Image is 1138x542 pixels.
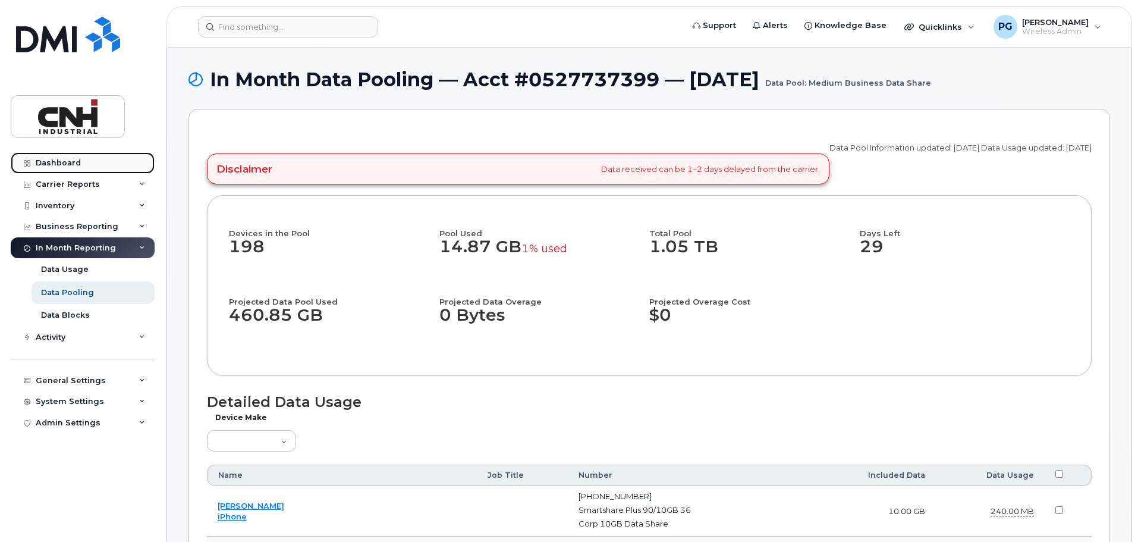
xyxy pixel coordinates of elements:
dd: 1.05 TB [649,237,849,268]
div: Data received can be 1–2 days delayed from the carrier. [207,153,829,184]
dd: $0 [649,306,860,337]
dd: 0 Bytes [439,306,639,337]
h4: Projected Data Overage [439,286,639,306]
h4: Projected Data Pool Used [229,286,429,306]
a: iPhone [218,512,247,521]
dd: 460.85 GB [229,306,429,337]
h1: Detailed Data Usage [207,394,1092,410]
th: Included Data [812,465,936,486]
div: Smartshare Plus 90/10GB 36 [579,505,801,516]
th: Number [568,465,812,486]
th: Name [207,465,477,486]
h4: Projected Overage Cost [649,286,860,306]
h4: Devices in the Pool [229,217,439,237]
small: Data Pool: Medium Business Data Share [765,69,931,87]
h1: In Month Data Pooling — Acct #0527737399 — [DATE] [188,69,1110,90]
td: 10.00 GB [812,486,936,537]
dd: 14.87 GB [439,237,639,268]
div: Corp 10GB Data Share [579,518,801,530]
label: Device Make [214,414,268,421]
h4: Pool Used [439,217,639,237]
dd: 29 [860,237,1070,268]
h4: Disclaimer [216,163,272,175]
p: Data Pool Information updated: [DATE] Data Usage updated: [DATE] [829,142,1092,153]
dd: 198 [229,237,439,268]
th: Data Usage [936,465,1045,486]
a: [PERSON_NAME] [218,501,284,510]
dfn: Domestic Data: humanSize(row.domesticData) [991,506,1034,516]
h4: Total Pool [649,217,849,237]
th: Job Title [477,465,568,486]
small: 1% used [521,242,567,255]
div: [PHONE_NUMBER] [579,491,801,502]
h4: Days Left [860,217,1070,237]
